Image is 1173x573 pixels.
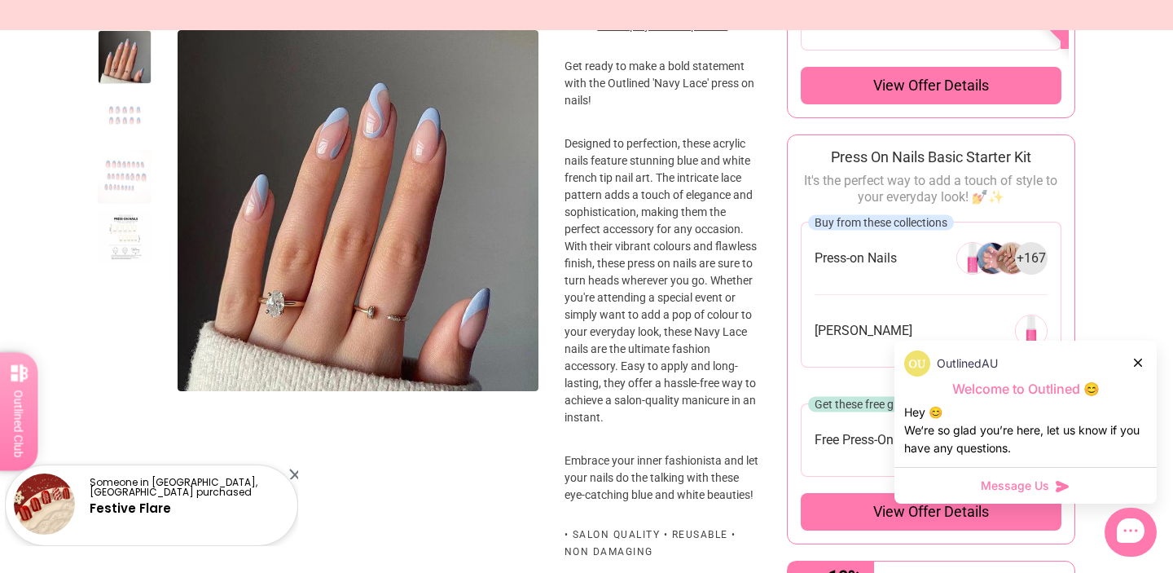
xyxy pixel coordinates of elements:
[904,350,930,377] img: data:image/png;base64,iVBORw0KGgoAAAANSUhEUgAAACQAAAAkCAYAAADhAJiYAAAAAXNSR0IArs4c6QAAAERlWElmTU0...
[565,527,761,561] div: • Salon Quality • Reusable • Non Damaging
[873,502,989,522] span: View offer details
[565,135,761,452] p: Designed to perfection, these acrylic nails feature stunning blue and white french tip nail art. ...
[565,452,761,504] p: Embrace your inner fashionista and let your nails do the talking with these eye-catching blue and...
[1017,249,1046,267] span: + 167
[1015,315,1048,347] img: 269291651152-0
[815,397,910,410] span: Get these free gifts
[904,403,1147,457] div: Hey 😊 We‘re so glad you’re here, let us know if you have any questions.
[565,58,761,135] p: Get ready to make a bold statement with the Outlined 'Navy Lace' press on nails!
[981,478,1049,494] span: Message Us
[815,249,897,267] span: Press-on Nails
[90,478,283,497] p: Someone in [GEOGRAPHIC_DATA], [GEOGRAPHIC_DATA] purchased
[815,431,926,448] span: Free Press-On Nails
[178,30,538,391] modal-trigger: Enlarge product image
[815,322,912,339] span: [PERSON_NAME]
[904,381,1147,398] p: Welcome to Outlined 😊
[956,242,989,275] img: 266304946256-0
[831,148,1031,165] span: Press On Nails Basic Starter Kit
[937,355,998,372] p: OutlinedAU
[804,173,1057,205] span: It's the perfect way to add a touch of style to your everyday look! 💅✨
[815,215,947,228] span: Buy from these collections
[90,500,171,517] a: Festive Flare
[873,76,989,95] span: View offer details
[976,242,1008,275] img: 266304946256-1
[178,30,538,391] img: Navy Lace-Press on Manicure-Outlined
[995,242,1028,275] img: 266304946256-2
